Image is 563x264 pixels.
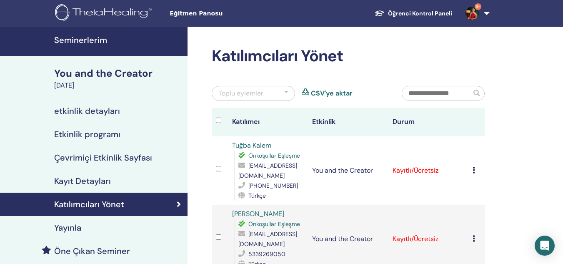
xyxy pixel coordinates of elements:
[212,47,485,66] h2: Katılımcıları Yönet
[232,209,284,218] a: [PERSON_NAME]
[368,6,459,21] a: Öğrenci Kontrol Paneli
[248,220,300,228] span: Önkoşullar Eşleşme
[54,106,120,116] h4: etkinlik detayları
[248,182,298,189] span: [PHONE_NUMBER]
[465,7,479,20] img: default.jpg
[54,199,124,209] h4: Katılımcıları Yönet
[49,66,188,91] a: You and the Creator[DATE]
[54,66,183,80] div: You and the Creator
[232,141,271,150] a: Tuğba Kalem
[535,236,555,256] div: Open Intercom Messenger
[218,88,263,98] div: Toplu eylemler
[475,3,481,10] span: 9+
[54,223,81,233] h4: Yayınla
[54,246,130,256] h4: Öne Çıkan Seminer
[228,108,308,136] th: Katılımcı
[388,108,469,136] th: Durum
[248,152,300,159] span: Önkoşullar Eşleşme
[238,162,297,179] span: [EMAIL_ADDRESS][DOMAIN_NAME]
[54,176,111,186] h4: Kayıt Detayları
[54,80,183,91] div: [DATE]
[248,192,266,199] span: Türkçe
[55,4,155,23] img: logo.png
[238,230,297,248] span: [EMAIL_ADDRESS][DOMAIN_NAME]
[54,35,183,45] h4: Seminerlerim
[170,9,295,18] span: Eğitmen Panosu
[54,153,152,163] h4: Çevrimiçi Etkinlik Sayfası
[375,10,385,17] img: graduation-cap-white.svg
[248,250,285,258] span: 5339269050
[311,88,353,98] a: CSV'ye aktar
[308,136,388,205] td: You and the Creator
[308,108,388,136] th: Etkinlik
[54,129,120,139] h4: Etkinlik programı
